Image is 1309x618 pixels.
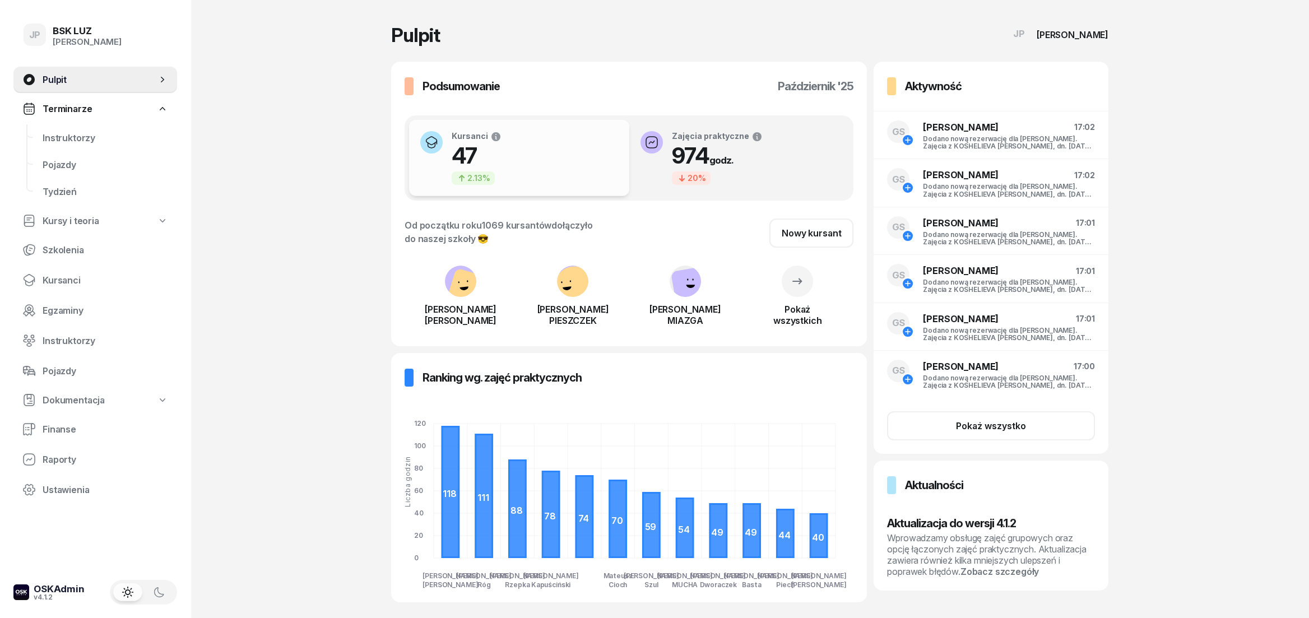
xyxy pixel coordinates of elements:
span: Terminarze [43,104,92,114]
a: [PERSON_NAME][PERSON_NAME] [405,288,517,326]
h3: Aktualności [905,476,963,494]
div: Zajęcia praktyczne [672,131,763,142]
div: Nowy kursant [782,228,841,239]
h3: Aktywność [905,77,962,95]
span: JP [29,30,41,40]
span: 17:00 [1074,361,1095,371]
tspan: [PERSON_NAME] [690,571,746,580]
tspan: 100 [414,442,426,450]
span: Ustawienia [43,485,168,495]
tspan: [PERSON_NAME] [423,580,478,589]
span: Finanse [43,424,168,435]
div: Kursanci [452,131,502,142]
span: Dokumentacja [43,395,105,406]
tspan: 80 [414,464,423,472]
tspan: [PERSON_NAME] [490,571,545,580]
div: BSK LUZ [53,26,122,36]
button: Zajęcia praktyczne974godz.20% [629,120,850,196]
span: 17:02 [1074,122,1095,132]
a: Nowy kursant [769,219,853,248]
div: Pokaż wszystkich [741,304,853,326]
span: 1069 kursantów [481,220,551,231]
span: Egzaminy [43,305,168,316]
span: 17:01 [1076,266,1095,276]
a: Pojazdy [34,151,177,178]
tspan: 40 [414,509,424,517]
span: Tydzień [43,187,168,197]
a: [PERSON_NAME]MIAZGA [629,288,741,326]
span: GS [892,318,905,328]
div: 20% [672,171,711,185]
div: [PERSON_NAME] PIESZCZEK [517,304,629,326]
tspan: Mateusz [604,571,633,580]
a: Instruktorzy [13,327,177,354]
tspan: [PERSON_NAME] [456,571,512,580]
tspan: 0 [414,554,419,562]
a: Dokumentacja [13,388,177,412]
a: AktywnośćGS[PERSON_NAME]17:02Dodano nową rezerwację dla [PERSON_NAME]. Zajęcia z KOSHELIEVA [PERS... [874,62,1108,454]
button: Pokaż wszystko [887,411,1095,440]
span: 17:02 [1074,170,1095,180]
span: [PERSON_NAME] [923,313,999,324]
span: [PERSON_NAME] [923,217,999,229]
span: [PERSON_NAME] [923,169,999,180]
span: Raporty [43,454,168,465]
button: Kursanci472.13% [409,120,629,196]
div: Dodano nową rezerwację dla [PERSON_NAME]. Zajęcia z KOSHELIEVA [PERSON_NAME], dn. [DATE] 12:00 - ... [923,327,1095,341]
div: Pokaż wszystko [956,421,1026,431]
tspan: Rzepka [505,580,530,589]
small: godz. [709,155,734,166]
div: Dodano nową rezerwację dla [PERSON_NAME]. Zajęcia z KOSHELIEVA [PERSON_NAME], dn. [DATE] 12:00 - ... [923,183,1095,197]
h3: październik '25 [778,77,853,95]
span: Instruktorzy [43,336,168,346]
tspan: [PERSON_NAME] [624,571,679,580]
tspan: MUCHA [672,580,698,589]
a: Tydzień [34,178,177,205]
div: [PERSON_NAME] [PERSON_NAME] [405,304,517,326]
tspan: [PERSON_NAME] [791,580,847,589]
h1: 47 [452,142,502,169]
tspan: [PERSON_NAME] [523,571,579,580]
span: [PERSON_NAME] [923,122,999,133]
tspan: [PERSON_NAME] [423,571,478,580]
span: Kursanci [43,275,168,286]
tspan: Dworaczek [700,580,737,589]
div: [PERSON_NAME] MIAZGA [629,304,741,326]
div: Dodano nową rezerwację dla [PERSON_NAME]. Zajęcia z KOSHELIEVA [PERSON_NAME], dn. [DATE] 14:00 - ... [923,231,1095,245]
tspan: Cioch [609,580,627,589]
span: 17:01 [1076,314,1095,323]
a: Pojazdy [13,357,177,384]
span: GS [892,175,905,184]
span: Szkolenia [43,245,168,255]
span: GS [892,366,905,375]
span: Kursy i teoria [43,216,99,226]
span: GS [892,127,905,137]
img: logo-xs-dark@2x.png [13,584,29,600]
h3: Ranking wg. zajęć praktycznych [423,369,582,387]
span: Instruktorzy [43,133,168,143]
span: [PERSON_NAME] [923,265,999,276]
a: Pulpit [13,66,177,93]
tspan: [PERSON_NAME] [724,571,779,580]
div: [PERSON_NAME] [1037,30,1108,39]
span: Pojazdy [43,160,168,170]
span: [PERSON_NAME] [923,361,999,372]
div: v4.1.2 [34,594,85,601]
tspan: Kapuściński [531,580,570,589]
div: Dodano nową rezerwację dla [PERSON_NAME]. Zajęcia z KOSHELIEVA [PERSON_NAME], dn. [DATE] 10:00 - ... [923,135,1095,150]
tspan: [PERSON_NAME] [791,571,847,580]
h1: Pulpit [391,26,440,45]
h1: 974 [672,142,763,169]
a: Terminarze [13,96,177,121]
a: Egzaminy [13,297,177,324]
a: Szkolenia [13,236,177,263]
div: [PERSON_NAME] [53,37,122,47]
a: Kursanci [13,267,177,294]
div: Wprowadzamy obsługę zajęć grupowych oraz opcję łączonych zajęć praktycznych. Aktualizacja zawiera... [887,532,1095,577]
a: Ustawienia [13,476,177,503]
a: AktualnościAktualizacja do wersji 4.1.2Wprowadzamy obsługę zajęć grupowych oraz opcję łączonych z... [874,461,1108,591]
a: Pokażwszystkich [741,279,853,326]
a: Instruktorzy [34,124,177,151]
a: Raporty [13,446,177,473]
span: GS [892,222,905,232]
